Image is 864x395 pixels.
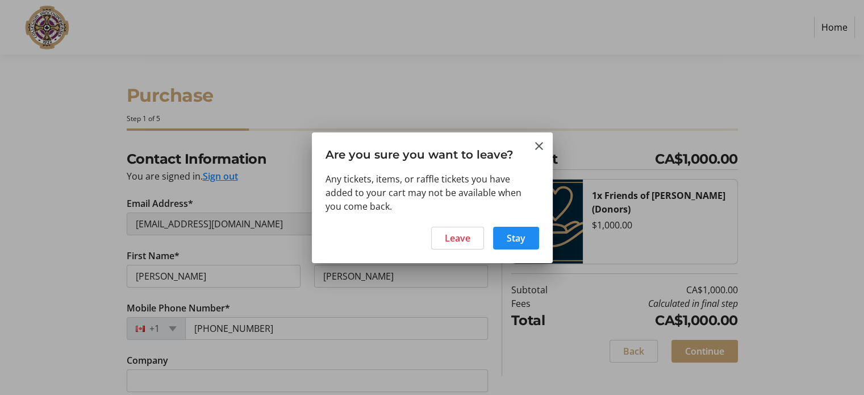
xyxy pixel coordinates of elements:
button: Leave [431,227,484,250]
span: Stay [507,231,525,245]
button: Close [532,139,546,153]
span: Leave [445,231,470,245]
button: Stay [493,227,539,250]
h3: Are you sure you want to leave? [312,132,553,172]
div: Any tickets, items, or raffle tickets you have added to your cart may not be available when you c... [325,172,539,213]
